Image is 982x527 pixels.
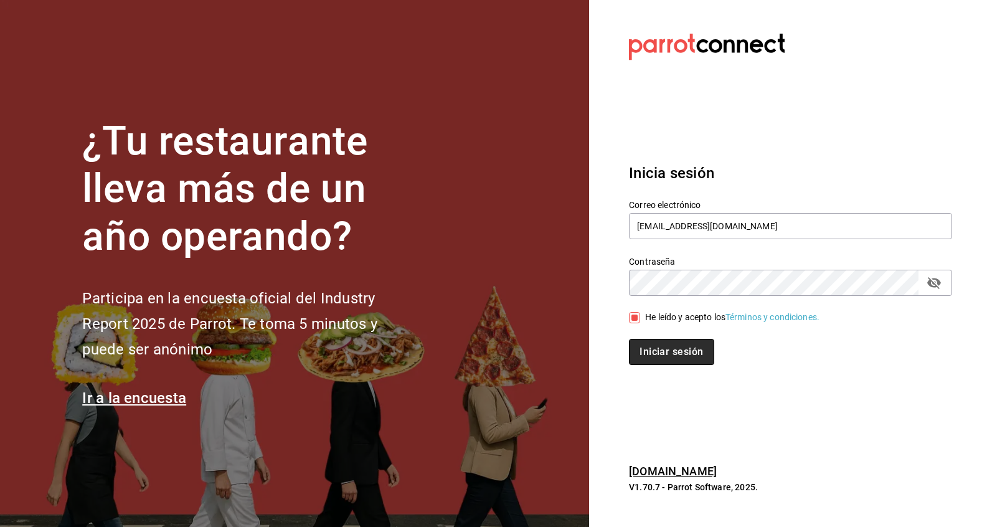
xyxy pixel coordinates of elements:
[725,312,819,322] a: Términos y condiciones.
[629,162,952,184] h3: Inicia sesión
[629,213,952,239] input: Ingresa tu correo electrónico
[82,286,418,362] h2: Participa en la encuesta oficial del Industry Report 2025 de Parrot. Te toma 5 minutos y puede se...
[629,481,952,493] p: V1.70.7 - Parrot Software, 2025.
[82,389,186,407] a: Ir a la encuesta
[923,272,945,293] button: passwordField
[645,311,819,324] div: He leído y acepto los
[629,465,717,478] a: [DOMAIN_NAME]
[629,200,952,209] label: Correo electrónico
[82,118,418,261] h1: ¿Tu restaurante lleva más de un año operando?
[629,257,952,265] label: Contraseña
[629,339,714,365] button: Iniciar sesión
